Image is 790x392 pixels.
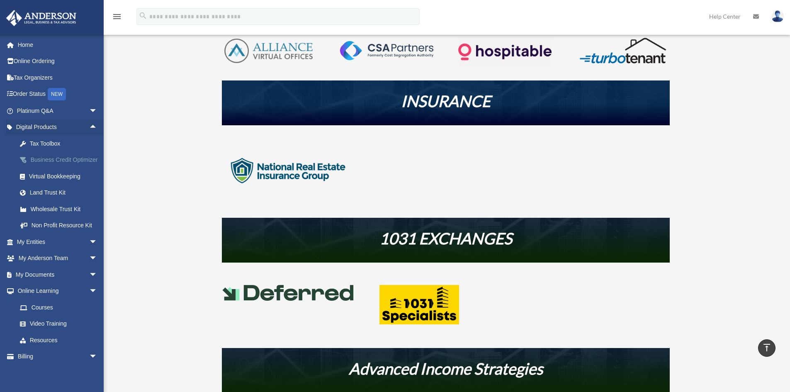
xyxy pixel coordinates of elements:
[222,37,315,65] img: AVO-logo-1-color
[89,102,106,119] span: arrow_drop_down
[349,359,543,378] em: Advanced Income Strategies
[112,15,122,22] a: menu
[29,171,100,182] div: Virtual Bookkeeping
[379,285,459,324] img: 1031 Specialists Logo (1)
[89,234,106,251] span: arrow_drop_down
[12,299,110,316] a: Courses
[29,155,100,165] div: Business Credit Optimizer
[12,316,110,332] a: Video Training
[89,119,106,136] span: arrow_drop_up
[112,12,122,22] i: menu
[222,285,355,301] img: Deferred
[576,37,669,64] img: turbotenant
[12,217,110,234] a: Non Profit Resource Kit
[6,250,110,267] a: My Anderson Teamarrow_drop_down
[6,119,110,136] a: Digital Productsarrow_drop_up
[89,283,106,300] span: arrow_drop_down
[401,91,491,110] em: INSURANCE
[29,220,100,231] div: Non Profit Resource Kit
[6,37,110,53] a: Home
[6,69,110,86] a: Tax Organizers
[12,135,110,152] a: Tax Toolbox
[222,138,355,204] img: logo-nreig
[6,86,110,103] a: Order StatusNEW
[6,283,110,299] a: Online Learningarrow_drop_down
[12,152,110,168] a: Business Credit Optimizer
[340,41,433,60] img: CSA-partners-Formerly-Cost-Segregation-Authority
[6,234,110,250] a: My Entitiesarrow_drop_down
[12,201,110,217] a: Wholesale Trust Kit
[6,266,110,283] a: My Documentsarrow_drop_down
[379,319,459,330] a: Deferred
[29,187,100,198] div: Land Trust Kit
[6,53,110,70] a: Online Ordering
[458,37,552,67] img: Logo-transparent-dark
[4,10,79,26] img: Anderson Advisors Platinum Portal
[89,348,106,365] span: arrow_drop_down
[29,139,100,149] div: Tax Toolbox
[12,185,110,201] a: Land Trust Kit
[6,348,110,365] a: Billingarrow_drop_down
[89,266,106,283] span: arrow_drop_down
[12,168,110,185] a: Virtual Bookkeeping
[12,332,106,348] a: Resources
[48,88,66,100] div: NEW
[758,339,775,357] a: vertical_align_top
[762,343,772,353] i: vertical_align_top
[89,250,106,267] span: arrow_drop_down
[222,295,355,306] a: Deferred
[139,11,148,20] i: search
[379,229,512,248] em: 1031 EXCHANGES
[6,102,110,119] a: Platinum Q&Aarrow_drop_down
[29,204,100,214] div: Wholesale Trust Kit
[771,10,784,22] img: User Pic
